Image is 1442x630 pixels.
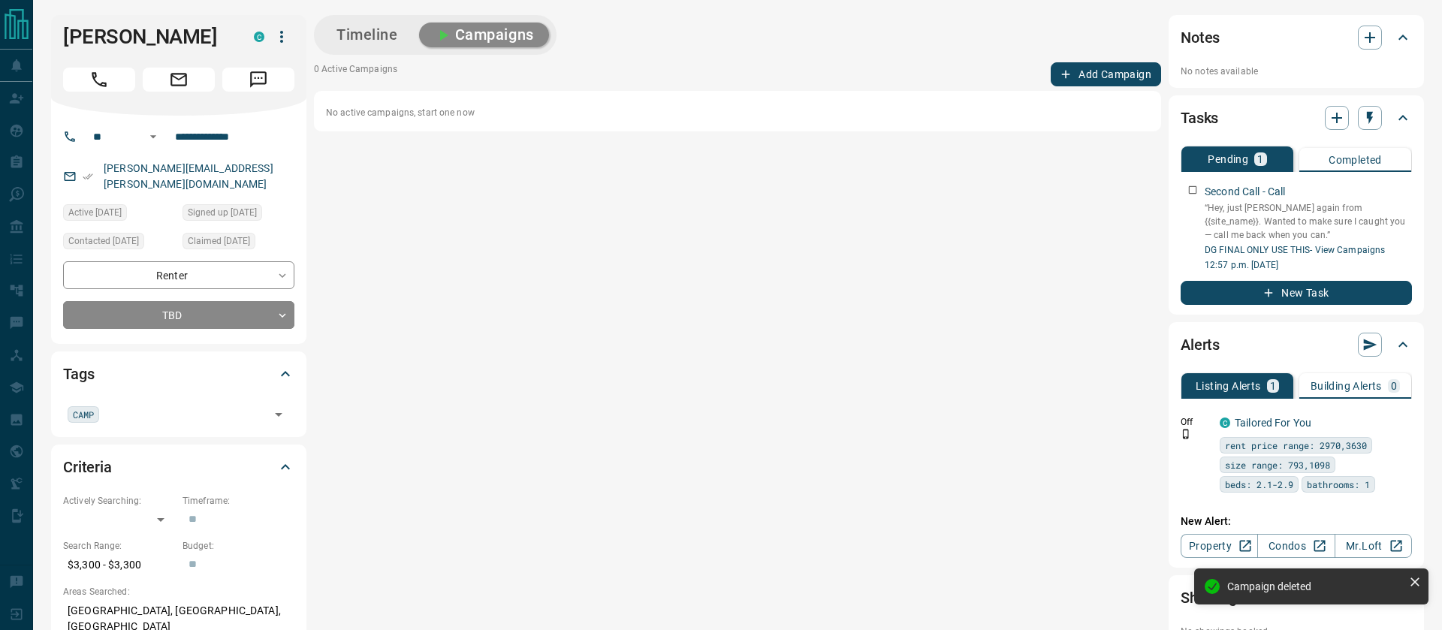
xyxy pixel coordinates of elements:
p: Search Range: [63,539,175,553]
div: Campaign deleted [1227,580,1403,592]
span: Contacted [DATE] [68,234,139,249]
h2: Tags [63,362,94,386]
h2: Alerts [1181,333,1220,357]
svg: Email Verified [83,171,93,182]
span: Email [143,68,215,92]
div: condos.ca [254,32,264,42]
p: Building Alerts [1311,381,1382,391]
button: New Task [1181,281,1412,305]
span: Message [222,68,294,92]
div: Wed Aug 06 2025 [63,204,175,225]
p: Pending [1208,154,1248,164]
h2: Criteria [63,455,112,479]
div: Showings [1181,580,1412,616]
p: Completed [1329,155,1382,165]
span: bathrooms: 1 [1307,477,1370,492]
p: Actively Searching: [63,494,175,508]
p: Timeframe: [183,494,294,508]
svg: Push Notification Only [1181,429,1191,439]
span: size range: 793,1098 [1225,457,1330,472]
span: CAMP [73,407,94,422]
span: Signed up [DATE] [188,205,257,220]
p: Off [1181,415,1211,429]
p: New Alert: [1181,514,1412,529]
p: Second Call - Call [1205,184,1285,200]
div: Alerts [1181,327,1412,363]
h2: Notes [1181,26,1220,50]
span: beds: 2.1-2.9 [1225,477,1293,492]
button: Open [144,128,162,146]
span: Active [DATE] [68,205,122,220]
div: condos.ca [1220,417,1230,428]
p: Listing Alerts [1196,381,1261,391]
a: Condos [1257,534,1335,558]
p: 0 [1391,381,1397,391]
div: TBD [63,301,294,329]
div: Tasks [1181,100,1412,136]
a: [PERSON_NAME][EMAIL_ADDRESS][PERSON_NAME][DOMAIN_NAME] [104,162,273,190]
p: Areas Searched: [63,585,294,598]
button: Add Campaign [1051,62,1161,86]
span: Claimed [DATE] [188,234,250,249]
div: Wed Aug 06 2025 [63,233,175,254]
span: Call [63,68,135,92]
p: $3,300 - $3,300 [63,553,175,577]
div: Wed Aug 06 2025 [183,233,294,254]
button: Timeline [321,23,413,47]
p: 1 [1270,381,1276,391]
p: “Hey, just [PERSON_NAME] again from {{site_name}}. Wanted to make sure I caught you — call me bac... [1205,201,1412,242]
a: Mr.Loft [1335,534,1412,558]
p: 12:57 p.m. [DATE] [1205,258,1412,272]
button: Open [268,404,289,425]
span: rent price range: 2970,3630 [1225,438,1367,453]
div: Criteria [63,449,294,485]
a: DG FINAL ONLY USE THIS- View Campaigns [1205,245,1385,255]
a: Tailored For You [1235,417,1311,429]
h2: Showings [1181,586,1244,610]
p: No active campaigns, start one now [326,106,1149,119]
p: No notes available [1181,65,1412,78]
button: Campaigns [419,23,549,47]
div: Notes [1181,20,1412,56]
h2: Tasks [1181,106,1218,130]
p: 0 Active Campaigns [314,62,397,86]
p: Budget: [183,539,294,553]
p: 1 [1257,154,1263,164]
div: Wed Aug 06 2025 [183,204,294,225]
div: Renter [63,261,294,289]
h1: [PERSON_NAME] [63,25,231,49]
a: Property [1181,534,1258,558]
div: Tags [63,356,294,392]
